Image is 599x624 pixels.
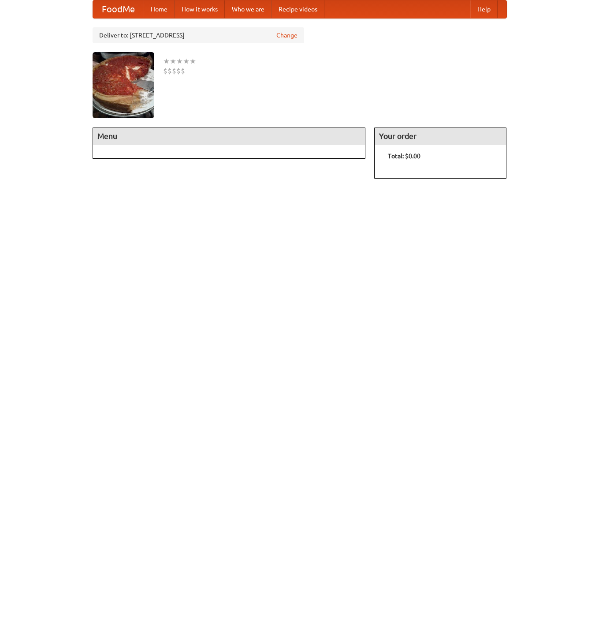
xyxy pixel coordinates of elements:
img: angular.jpg [93,52,154,118]
a: Recipe videos [272,0,324,18]
a: How it works [175,0,225,18]
div: Deliver to: [STREET_ADDRESS] [93,27,304,43]
a: Home [144,0,175,18]
b: Total: $0.00 [388,153,420,160]
li: ★ [163,56,170,66]
li: ★ [190,56,196,66]
h4: Your order [375,127,506,145]
li: ★ [170,56,176,66]
li: $ [163,66,167,76]
a: Help [470,0,498,18]
li: $ [172,66,176,76]
li: $ [167,66,172,76]
li: $ [181,66,185,76]
a: Change [276,31,298,40]
a: Who we are [225,0,272,18]
li: ★ [176,56,183,66]
li: ★ [183,56,190,66]
li: $ [176,66,181,76]
h4: Menu [93,127,365,145]
a: FoodMe [93,0,144,18]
